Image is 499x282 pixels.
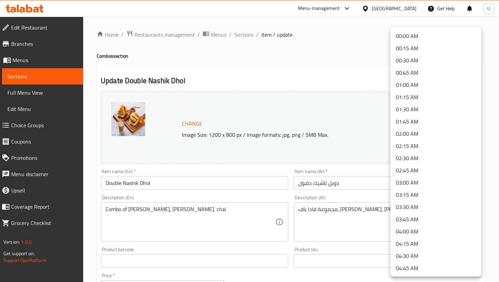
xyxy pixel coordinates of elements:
li: 00:15 AM [390,42,481,54]
li: 02:30 AM [390,152,481,164]
li: 01:45 AM [390,115,481,128]
li: 04:15 AM [390,238,481,250]
li: 01:00 AM [390,79,481,91]
li: 01:30 AM [390,103,481,115]
li: 00:00 AM [390,30,481,42]
li: 03:45 AM [390,213,481,225]
li: 02:15 AM [390,140,481,152]
li: 02:45 AM [390,164,481,176]
li: 00:45 AM [390,67,481,79]
li: 02:00 AM [390,128,481,140]
li: 03:15 AM [390,189,481,201]
li: 04:30 AM [390,250,481,262]
li: 03:30 AM [390,201,481,213]
li: 01:15 AM [390,91,481,103]
li: 00:30 AM [390,54,481,67]
li: 04:00 AM [390,225,481,238]
li: 03:00 AM [390,176,481,189]
li: 04:45 AM [390,262,481,274]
